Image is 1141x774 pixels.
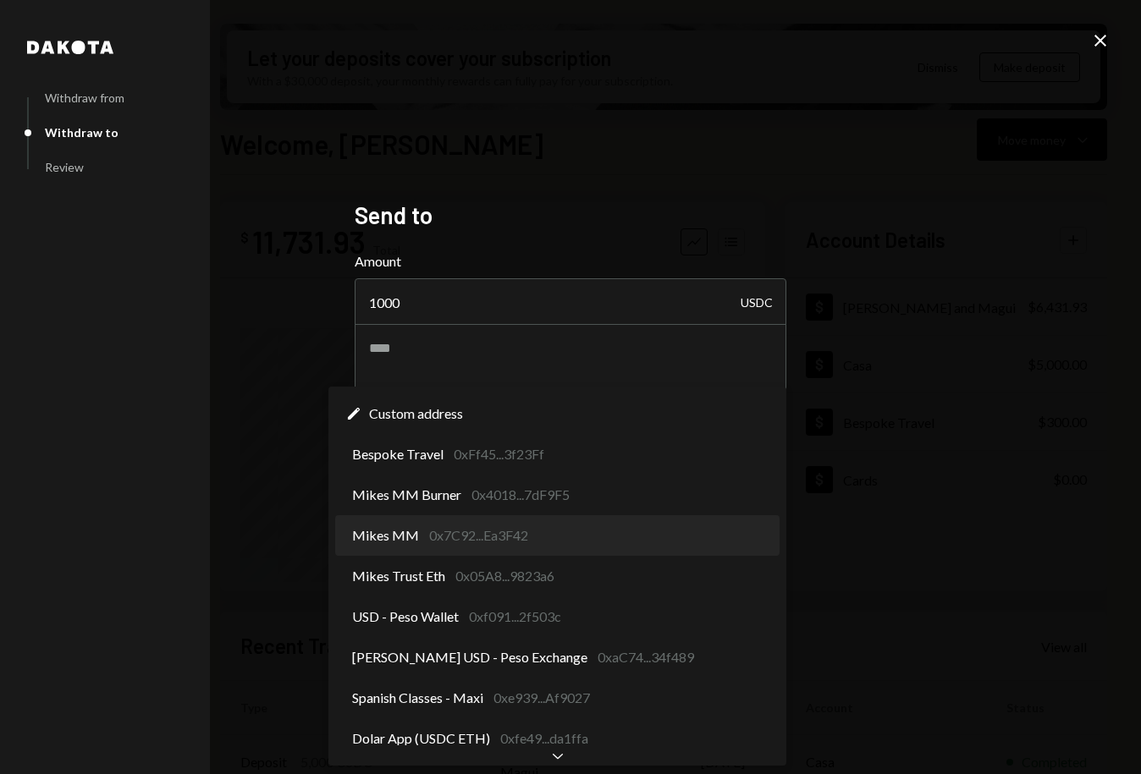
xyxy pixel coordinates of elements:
[45,160,84,174] div: Review
[469,607,561,627] div: 0xf091...2f503c
[369,403,463,424] span: Custom address
[352,607,459,627] span: USD - Peso Wallet
[355,251,786,272] label: Amount
[355,199,786,232] h2: Send to
[45,125,119,140] div: Withdraw to
[500,728,588,749] div: 0xfe49...da1ffa
[493,688,590,708] div: 0xe939...Af9027
[352,647,587,667] span: [PERSON_NAME] USD - Peso Exchange
[454,444,544,464] div: 0xFf45...3f23Ff
[598,647,694,667] div: 0xaC74...34f489
[429,525,528,546] div: 0x7C92...Ea3F42
[741,278,773,326] div: USDC
[352,525,419,546] span: Mikes MM
[455,566,554,586] div: 0x05A8...9823a6
[352,444,444,464] span: Bespoke Travel
[355,278,786,326] input: Enter amount
[352,728,490,749] span: Dolar App (USDC ETH)
[352,566,445,586] span: Mikes Trust Eth
[352,688,483,708] span: Spanish Classes - Maxi
[471,485,570,505] div: 0x4018...7dF9F5
[352,485,461,505] span: Mikes MM Burner
[45,91,124,105] div: Withdraw from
